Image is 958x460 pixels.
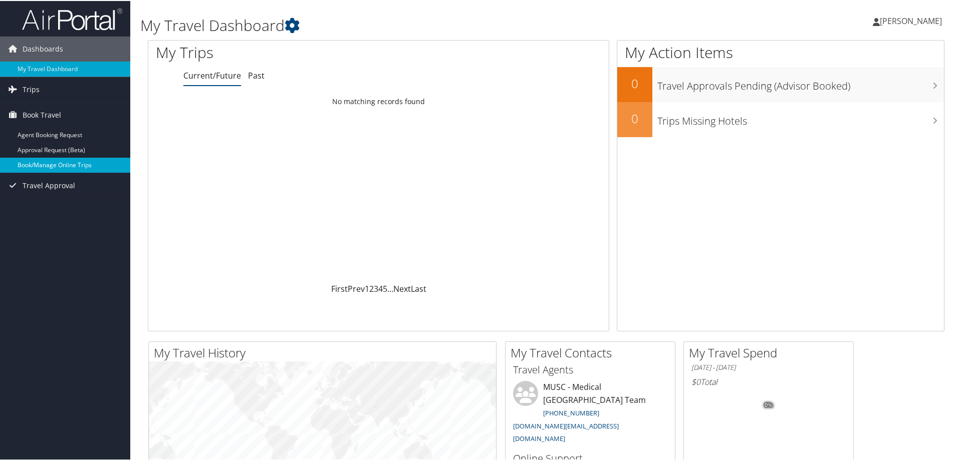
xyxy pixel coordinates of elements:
[23,172,75,197] span: Travel Approval
[513,420,619,442] a: [DOMAIN_NAME][EMAIL_ADDRESS][DOMAIN_NAME]
[411,282,426,293] a: Last
[348,282,365,293] a: Prev
[331,282,348,293] a: First
[365,282,369,293] a: 1
[691,375,846,386] h6: Total
[393,282,411,293] a: Next
[513,362,667,376] h3: Travel Agents
[23,102,61,127] span: Book Travel
[378,282,383,293] a: 4
[543,407,599,416] a: [PHONE_NUMBER]
[689,343,853,360] h2: My Travel Spend
[183,69,241,80] a: Current/Future
[22,7,122,30] img: airportal-logo.png
[765,401,773,407] tspan: 0%
[23,76,40,101] span: Trips
[248,69,265,80] a: Past
[23,36,63,61] span: Dashboards
[156,41,409,62] h1: My Trips
[657,73,944,92] h3: Travel Approvals Pending (Advisor Booked)
[369,282,374,293] a: 2
[140,14,681,35] h1: My Travel Dashboard
[511,343,675,360] h2: My Travel Contacts
[617,101,944,136] a: 0Trips Missing Hotels
[383,282,387,293] a: 5
[148,92,609,110] td: No matching records found
[691,375,700,386] span: $0
[617,41,944,62] h1: My Action Items
[154,343,496,360] h2: My Travel History
[508,380,672,446] li: MUSC - Medical [GEOGRAPHIC_DATA] Team
[374,282,378,293] a: 3
[873,5,952,35] a: [PERSON_NAME]
[387,282,393,293] span: …
[617,109,652,126] h2: 0
[657,108,944,127] h3: Trips Missing Hotels
[691,362,846,371] h6: [DATE] - [DATE]
[880,15,942,26] span: [PERSON_NAME]
[617,74,652,91] h2: 0
[617,66,944,101] a: 0Travel Approvals Pending (Advisor Booked)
